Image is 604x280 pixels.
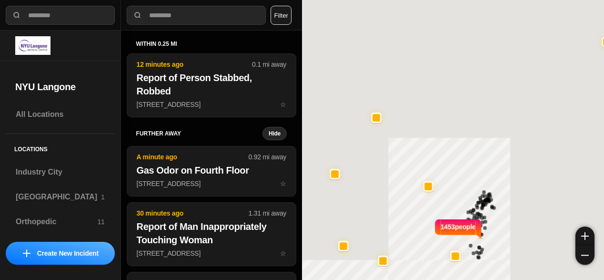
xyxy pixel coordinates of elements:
[6,186,115,208] a: [GEOGRAPHIC_DATA]1
[137,164,286,177] h2: Gas Odor on Fourth Floor
[6,103,115,126] a: All Locations
[6,134,115,161] h5: Locations
[433,218,441,239] img: notch
[16,216,98,228] h3: Orthopedic
[249,152,286,162] p: 0.92 mi away
[137,60,252,69] p: 12 minutes ago
[137,179,286,188] p: [STREET_ADDRESS]
[252,60,286,69] p: 0.1 mi away
[6,242,115,265] button: iconCreate New Incident
[16,109,105,120] h3: All Locations
[271,6,292,25] button: Filter
[6,161,115,184] a: Industry City
[133,10,142,20] img: search
[16,191,101,203] h3: [GEOGRAPHIC_DATA]
[37,249,99,258] p: Create New Incident
[136,40,287,48] h5: within 0.25 mi
[6,235,115,258] a: Cobble Hill2
[127,53,296,117] button: 12 minutes ago0.1 mi awayReport of Person Stabbed, Robbed[STREET_ADDRESS]star
[476,218,483,239] img: notch
[6,210,115,233] a: Orthopedic11
[249,208,286,218] p: 1.31 mi away
[581,232,589,240] img: zoom-in
[127,146,296,197] button: A minute ago0.92 mi awayGas Odor on Fourth Floor[STREET_ADDRESS]star
[16,166,105,178] h3: Industry City
[127,249,296,257] a: 30 minutes ago1.31 mi awayReport of Man Inappropriately Touching Woman[STREET_ADDRESS]star
[269,130,281,137] small: Hide
[262,127,287,140] button: Hide
[280,249,286,257] span: star
[127,100,296,108] a: 12 minutes ago0.1 mi awayReport of Person Stabbed, Robbed[STREET_ADDRESS]star
[23,249,30,257] img: icon
[101,192,105,202] p: 1
[441,222,476,243] p: 1453 people
[137,152,249,162] p: A minute ago
[136,130,262,137] h5: further away
[15,36,50,55] img: logo
[137,249,286,258] p: [STREET_ADDRESS]
[137,100,286,109] p: [STREET_ADDRESS]
[127,179,296,187] a: A minute ago0.92 mi awayGas Odor on Fourth Floor[STREET_ADDRESS]star
[575,227,594,246] button: zoom-in
[137,208,249,218] p: 30 minutes ago
[15,80,105,93] h2: NYU Langone
[280,101,286,108] span: star
[98,217,105,227] p: 11
[280,180,286,187] span: star
[137,71,286,98] h2: Report of Person Stabbed, Robbed
[575,246,594,265] button: zoom-out
[127,202,296,266] button: 30 minutes ago1.31 mi awayReport of Man Inappropriately Touching Woman[STREET_ADDRESS]star
[137,220,286,247] h2: Report of Man Inappropriately Touching Woman
[581,251,589,259] img: zoom-out
[12,10,21,20] img: search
